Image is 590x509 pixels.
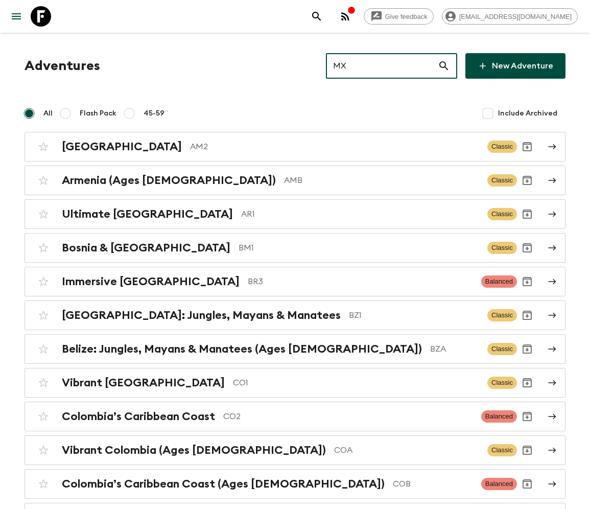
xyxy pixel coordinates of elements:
h2: Vibrant Colombia (Ages [DEMOGRAPHIC_DATA]) [62,444,326,457]
a: [GEOGRAPHIC_DATA]AM2ClassicArchive [25,132,565,161]
span: Classic [487,174,517,187]
button: Archive [517,440,537,460]
h2: Immersive [GEOGRAPHIC_DATA] [62,275,240,288]
button: Archive [517,305,537,326]
span: Classic [487,444,517,456]
span: Classic [487,141,517,153]
p: BZ1 [349,309,479,321]
h2: Bosnia & [GEOGRAPHIC_DATA] [62,241,230,254]
span: 45-59 [144,108,164,119]
a: Colombia’s Caribbean CoastCO2BalancedArchive [25,402,565,431]
p: AM2 [190,141,479,153]
span: Classic [487,208,517,220]
h2: Vibrant [GEOGRAPHIC_DATA] [62,376,225,389]
p: CO1 [233,377,479,389]
a: Belize: Jungles, Mayans & Manatees (Ages [DEMOGRAPHIC_DATA])BZAClassicArchive [25,334,565,364]
a: [GEOGRAPHIC_DATA]: Jungles, Mayans & ManateesBZ1ClassicArchive [25,300,565,330]
a: Vibrant Colombia (Ages [DEMOGRAPHIC_DATA])COAClassicArchive [25,435,565,465]
p: COB [393,478,473,490]
span: Include Archived [498,108,557,119]
button: search adventures [306,6,327,27]
h2: Colombia’s Caribbean Coast [62,410,215,423]
button: Archive [517,238,537,258]
button: Archive [517,373,537,393]
span: Flash Pack [80,108,116,119]
span: Classic [487,309,517,321]
h2: Armenia (Ages [DEMOGRAPHIC_DATA]) [62,174,276,187]
a: Bosnia & [GEOGRAPHIC_DATA]BM1ClassicArchive [25,233,565,263]
h2: Belize: Jungles, Mayans & Manatees (Ages [DEMOGRAPHIC_DATA]) [62,342,422,356]
a: Armenia (Ages [DEMOGRAPHIC_DATA])AMBClassicArchive [25,166,565,195]
a: Immersive [GEOGRAPHIC_DATA]BR3BalancedArchive [25,267,565,296]
button: menu [6,6,27,27]
p: AR1 [241,208,479,220]
span: Classic [487,377,517,389]
span: Balanced [481,410,517,423]
p: COA [334,444,479,456]
span: Give feedback [380,13,433,20]
h1: Adventures [25,56,100,76]
a: Colombia’s Caribbean Coast (Ages [DEMOGRAPHIC_DATA])COBBalancedArchive [25,469,565,499]
span: Balanced [481,478,517,490]
a: New Adventure [465,53,565,79]
button: Archive [517,271,537,292]
button: Archive [517,339,537,359]
p: AMB [284,174,479,187]
span: [EMAIL_ADDRESS][DOMAIN_NAME] [454,13,577,20]
a: Ultimate [GEOGRAPHIC_DATA]AR1ClassicArchive [25,199,565,229]
a: Vibrant [GEOGRAPHIC_DATA]CO1ClassicArchive [25,368,565,398]
h2: Colombia’s Caribbean Coast (Ages [DEMOGRAPHIC_DATA]) [62,477,385,491]
span: All [43,108,53,119]
h2: [GEOGRAPHIC_DATA] [62,140,182,153]
button: Archive [517,204,537,224]
input: e.g. AR1, Argentina [326,52,438,80]
h2: [GEOGRAPHIC_DATA]: Jungles, Mayans & Manatees [62,309,341,322]
p: BZA [430,343,479,355]
button: Archive [517,136,537,157]
h2: Ultimate [GEOGRAPHIC_DATA] [62,207,233,221]
button: Archive [517,170,537,191]
p: BR3 [248,275,473,288]
span: Classic [487,242,517,254]
button: Archive [517,474,537,494]
button: Archive [517,406,537,427]
span: Balanced [481,275,517,288]
span: Classic [487,343,517,355]
div: [EMAIL_ADDRESS][DOMAIN_NAME] [442,8,578,25]
p: CO2 [223,410,473,423]
p: BM1 [239,242,479,254]
a: Give feedback [364,8,434,25]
